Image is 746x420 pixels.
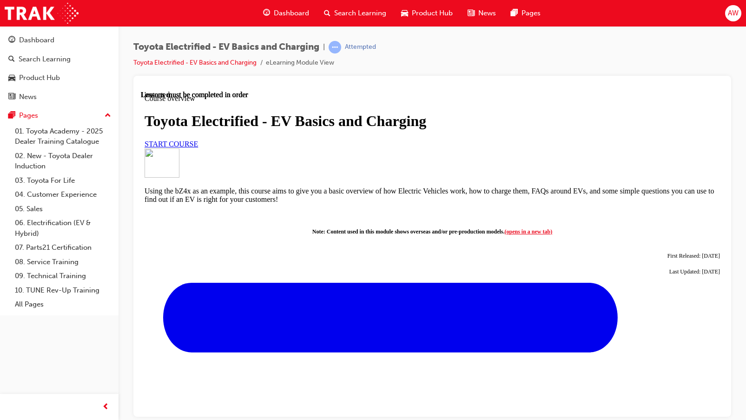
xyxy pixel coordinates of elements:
[4,107,115,124] button: Pages
[468,7,475,19] span: news-icon
[8,74,15,82] span: car-icon
[133,42,319,53] span: Toyota Electrified - EV Basics and Charging
[11,255,115,269] a: 08. Service Training
[11,149,115,173] a: 02. New - Toyota Dealer Induction
[8,36,15,45] span: guage-icon
[256,4,317,23] a: guage-iconDashboard
[11,124,115,149] a: 01. Toyota Academy - 2025 Dealer Training Catalogue
[4,88,115,106] a: News
[8,55,15,64] span: search-icon
[19,54,71,65] div: Search Learning
[4,96,579,113] p: Using the bZ4x as an example, this course aims to give you a basic overview of how Electric Vehic...
[11,173,115,188] a: 03. Toyota For Life
[4,49,57,57] a: START COURSE
[11,283,115,298] a: 10. TUNE Rev-Up Training
[4,69,115,87] a: Product Hub
[102,401,109,413] span: prev-icon
[725,5,741,21] button: AW
[460,4,503,23] a: news-iconNews
[19,73,60,83] div: Product Hub
[4,51,115,68] a: Search Learning
[364,138,412,144] a: (opens in a new tab)
[511,7,518,19] span: pages-icon
[263,7,270,19] span: guage-icon
[503,4,548,23] a: pages-iconPages
[522,8,541,19] span: Pages
[11,202,115,216] a: 05. Sales
[4,22,579,39] h1: Toyota Electrified - EV Basics and Charging
[274,8,309,19] span: Dashboard
[11,297,115,312] a: All Pages
[317,4,394,23] a: search-iconSearch Learning
[478,8,496,19] span: News
[19,92,37,102] div: News
[412,8,453,19] span: Product Hub
[728,8,739,19] span: AW
[266,58,334,68] li: eLearning Module View
[11,216,115,240] a: 06. Electrification (EV & Hybrid)
[11,240,115,255] a: 07. Parts21 Certification
[8,112,15,120] span: pages-icon
[528,178,579,184] span: Last Updated: [DATE]
[334,8,386,19] span: Search Learning
[19,110,38,121] div: Pages
[8,93,15,101] span: news-icon
[4,32,115,49] a: Dashboard
[105,110,111,122] span: up-icon
[323,42,325,53] span: |
[172,138,411,144] span: Note: Content used in this module shows overseas and/or pre-production models.
[133,59,257,67] a: Toyota Electrified - EV Basics and Charging
[324,7,330,19] span: search-icon
[394,4,460,23] a: car-iconProduct Hub
[527,162,579,168] span: First Released: [DATE]
[329,41,341,53] span: learningRecordVerb_ATTEMPT-icon
[11,187,115,202] a: 04. Customer Experience
[5,3,79,24] img: Trak
[11,269,115,283] a: 09. Technical Training
[19,35,54,46] div: Dashboard
[4,30,115,107] button: DashboardSearch LearningProduct HubNews
[345,43,376,52] div: Attempted
[401,7,408,19] span: car-icon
